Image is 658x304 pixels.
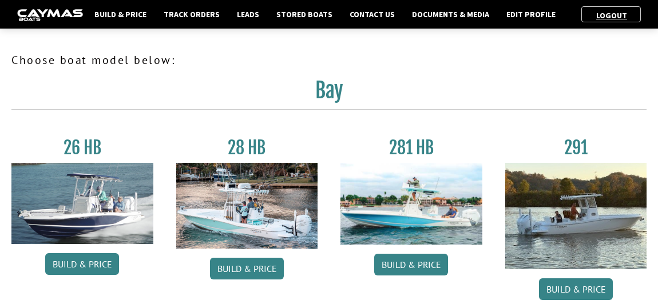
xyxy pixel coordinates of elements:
img: caymas-dealer-connect-2ed40d3bc7270c1d8d7ffb4b79bf05adc795679939227970def78ec6f6c03838.gif [17,9,83,21]
a: Stored Boats [271,7,338,22]
a: Documents & Media [406,7,495,22]
a: Build & Price [89,7,152,22]
img: 26_new_photo_resized.jpg [11,163,153,244]
a: Contact Us [344,7,401,22]
img: 28_hb_thumbnail_for_caymas_connect.jpg [176,163,318,249]
img: 291_Thumbnail.jpg [505,163,647,269]
img: 28-hb-twin.jpg [340,163,482,245]
h3: 281 HB [340,137,482,158]
a: Track Orders [158,7,225,22]
a: Logout [590,10,633,21]
a: Build & Price [210,258,284,279]
h3: 291 [505,137,647,158]
a: Build & Price [45,253,119,275]
a: Build & Price [374,254,448,275]
p: Choose boat model below: [11,51,647,69]
a: Edit Profile [501,7,561,22]
h3: 26 HB [11,137,153,158]
h3: 28 HB [176,137,318,158]
h2: Bay [11,78,647,110]
a: Leads [231,7,265,22]
a: Build & Price [539,278,613,300]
